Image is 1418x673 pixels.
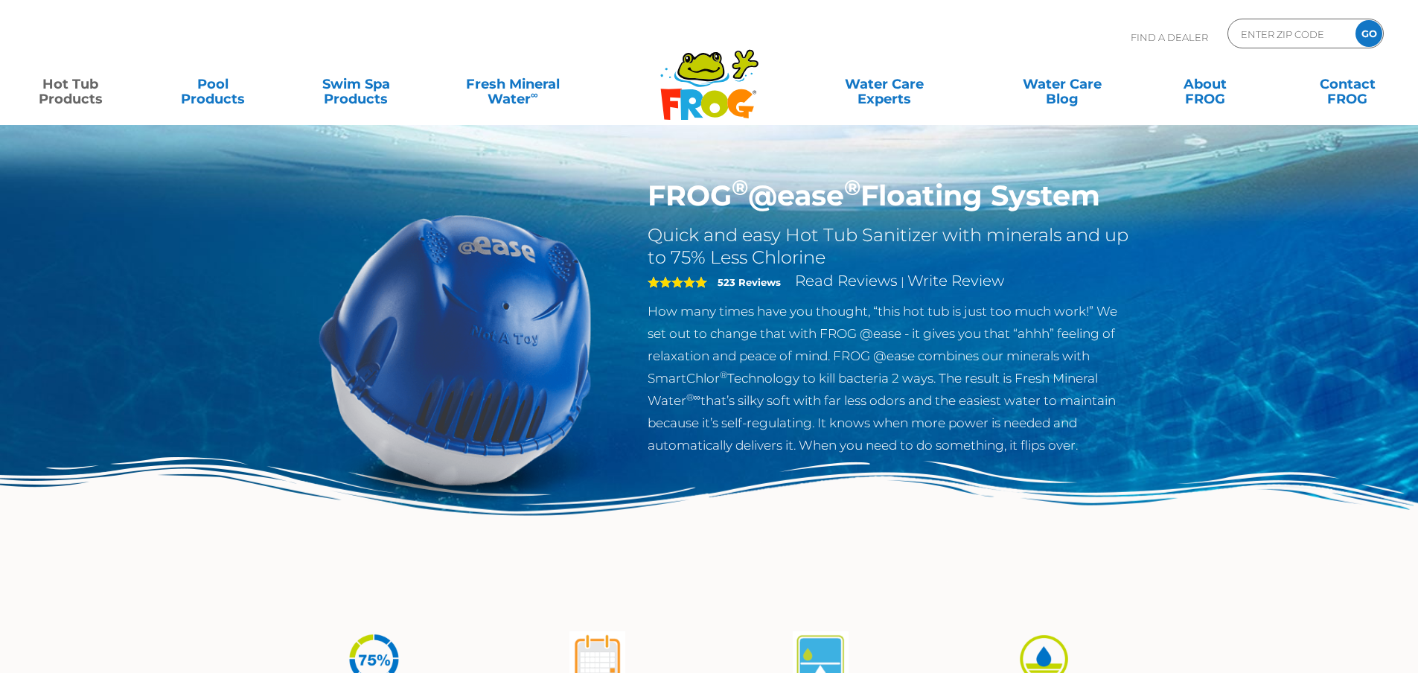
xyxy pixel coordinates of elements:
a: Water CareExperts [794,69,974,99]
a: PoolProducts [158,69,269,99]
a: Read Reviews [795,272,898,290]
input: GO [1355,20,1382,47]
h2: Quick and easy Hot Tub Sanitizer with minerals and up to 75% Less Chlorine [648,224,1134,269]
a: Water CareBlog [1006,69,1117,99]
a: AboutFROG [1149,69,1260,99]
p: Find A Dealer [1131,19,1208,56]
a: Hot TubProducts [15,69,126,99]
a: Fresh MineralWater∞ [443,69,582,99]
a: Swim SpaProducts [301,69,412,99]
img: hot-tub-product-atease-system.png [285,179,626,520]
sup: ® [720,369,727,380]
sup: ® [732,174,748,200]
img: Frog Products Logo [652,30,767,121]
sup: ∞ [531,89,538,101]
sup: ® [844,174,860,200]
span: 5 [648,276,707,288]
p: How many times have you thought, “this hot tub is just too much work!” We set out to change that ... [648,300,1134,456]
sup: ®∞ [686,392,700,403]
span: | [901,275,904,289]
a: Write Review [907,272,1004,290]
h1: FROG @ease Floating System [648,179,1134,213]
a: ContactFROG [1292,69,1403,99]
strong: 523 Reviews [718,276,781,288]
